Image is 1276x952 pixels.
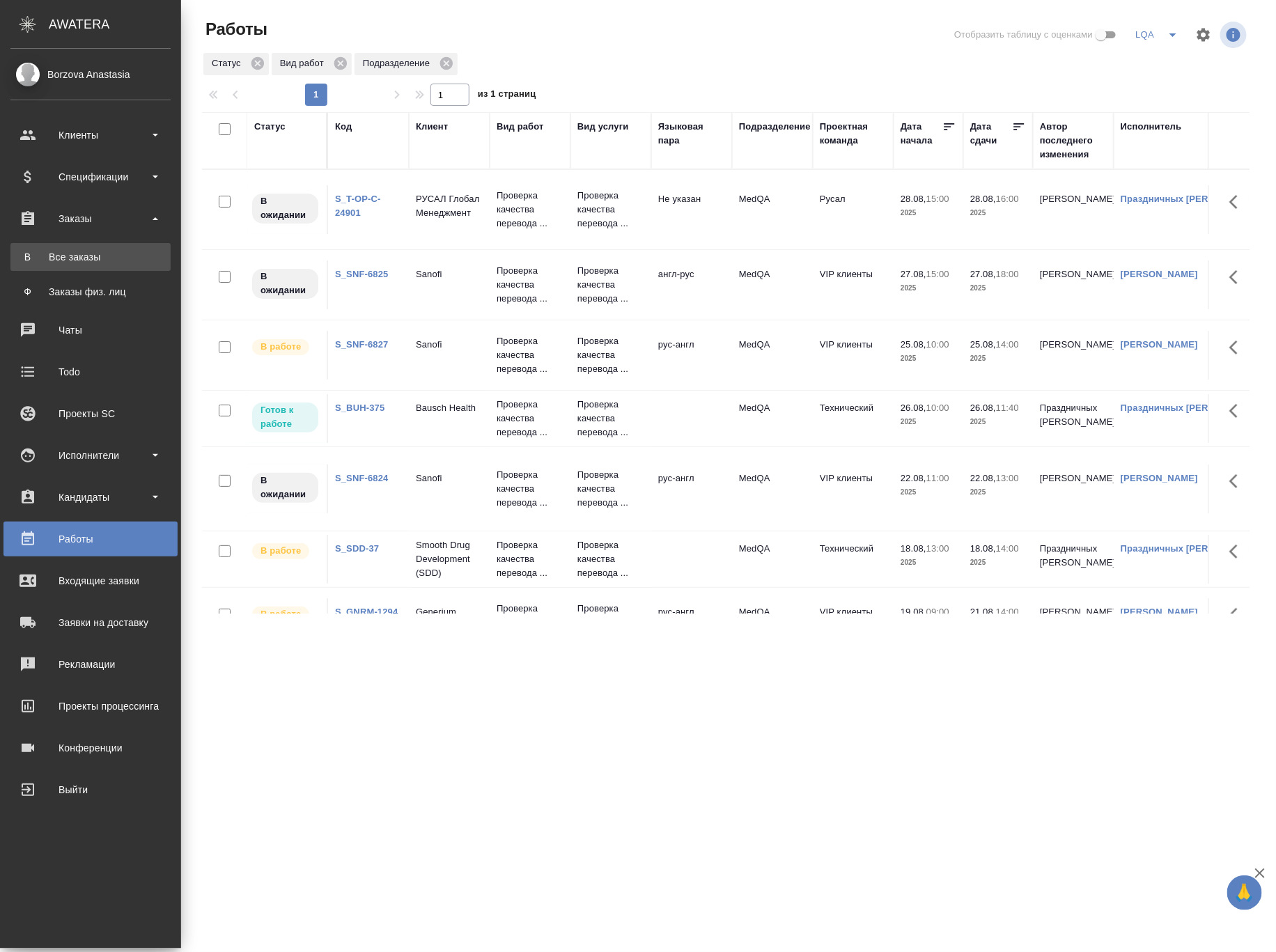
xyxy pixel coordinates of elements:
p: 2025 [901,415,956,429]
div: Клиенты [10,125,171,146]
p: 10:00 [926,339,949,350]
p: В работе [260,544,301,558]
div: Кандидаты [10,487,171,508]
div: Чаты [10,320,171,341]
div: Вид работ [497,120,544,134]
div: Спецификации [10,166,171,187]
a: Работы [3,522,178,556]
p: 14:00 [996,607,1019,617]
td: MedQA [732,465,813,513]
div: Дата сдачи [970,120,1012,148]
p: 10:00 [926,403,949,413]
p: Готов к работе [260,403,310,431]
div: Исполнитель выполняет работу [251,542,320,561]
div: split button [1131,24,1187,46]
p: 26.08, [901,403,926,413]
a: [PERSON_NAME] [1121,607,1198,617]
p: Sanofi [416,338,483,352]
a: Todo [3,354,178,389]
p: 2025 [901,485,956,499]
a: S_SDD-37 [335,543,379,554]
span: из 1 страниц [478,86,536,106]
div: Вид услуги [577,120,629,134]
p: 11:00 [926,473,949,483]
button: Здесь прячутся важные кнопки [1221,331,1254,364]
p: В ожидании [260,474,310,501]
td: MedQA [732,535,813,584]
td: Русал [813,185,894,234]
button: Здесь прячутся важные кнопки [1221,260,1254,294]
td: [PERSON_NAME] [1033,465,1114,513]
a: Конференции [3,731,178,765]
span: Работы [202,18,267,40]
div: Заявки на доставку [10,612,171,633]
button: Здесь прячутся важные кнопки [1221,465,1254,498]
div: Код [335,120,352,134]
td: англ-рус [651,260,732,309]
div: Заказы физ. лиц [17,285,164,299]
div: Статус [254,120,286,134]
div: Проекты SC [10,403,171,424]
td: [PERSON_NAME] [1033,260,1114,309]
div: Проекты процессинга [10,696,171,717]
div: Выйти [10,779,171,800]
p: 2025 [901,206,956,220]
div: Проектная команда [820,120,887,148]
p: 09:00 [926,607,949,617]
td: Технический [813,535,894,584]
a: S_SNF-6825 [335,269,389,279]
p: Проверка качества перевода ... [497,189,563,231]
td: [PERSON_NAME] [1033,598,1114,647]
p: Проверка качества перевода ... [577,468,644,510]
div: Все заказы [17,250,164,264]
p: Проверка качества перевода ... [577,538,644,580]
a: Входящие заявки [3,563,178,598]
p: 2025 [901,281,956,295]
a: Чаты [3,313,178,348]
a: S_T-OP-C-24901 [335,194,381,218]
p: 28.08, [970,194,996,204]
p: 15:00 [926,269,949,279]
div: Todo [10,361,171,382]
td: [PERSON_NAME] [1033,185,1114,234]
button: Здесь прячутся важные кнопки [1221,598,1254,632]
p: Подразделение [363,56,435,70]
div: Подразделение [355,53,458,75]
div: Входящие заявки [10,570,171,591]
p: 2025 [970,281,1026,295]
a: Рекламации [3,647,178,682]
a: Праздничных [PERSON_NAME] [1121,543,1263,554]
div: Подразделение [739,120,811,134]
p: Sanofi [416,267,483,281]
div: Языковая пара [658,120,725,148]
p: 22.08, [901,473,926,483]
div: Исполнитель [1121,120,1182,134]
p: 2025 [970,206,1026,220]
a: S_SNF-6827 [335,339,389,350]
div: Автор последнего изменения [1040,120,1107,162]
button: Здесь прячутся важные кнопки [1221,394,1254,428]
p: Sanofi [416,471,483,485]
p: Статус [212,56,246,70]
p: 27.08, [901,269,926,279]
p: 13:00 [926,543,949,554]
p: 26.08, [970,403,996,413]
p: Вид работ [280,56,329,70]
p: Проверка качества перевода ... [497,398,563,439]
a: Заявки на доставку [3,605,178,640]
p: 2025 [970,415,1026,429]
p: Проверка качества перевода ... [577,398,644,439]
td: MedQA [732,394,813,443]
p: 15:00 [926,194,949,204]
span: 🙏 [1233,878,1256,907]
span: Посмотреть информацию [1220,22,1250,48]
span: Настроить таблицу [1187,18,1220,52]
p: 22.08, [970,473,996,483]
p: 2025 [901,352,956,366]
td: рус-англ [651,331,732,380]
a: S_BUH-375 [335,403,384,413]
div: Исполнитель назначен, приступать к работе пока рано [251,471,320,504]
p: Проверка качества перевода ... [577,189,644,231]
div: Вид работ [272,53,352,75]
td: MedQA [732,185,813,234]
